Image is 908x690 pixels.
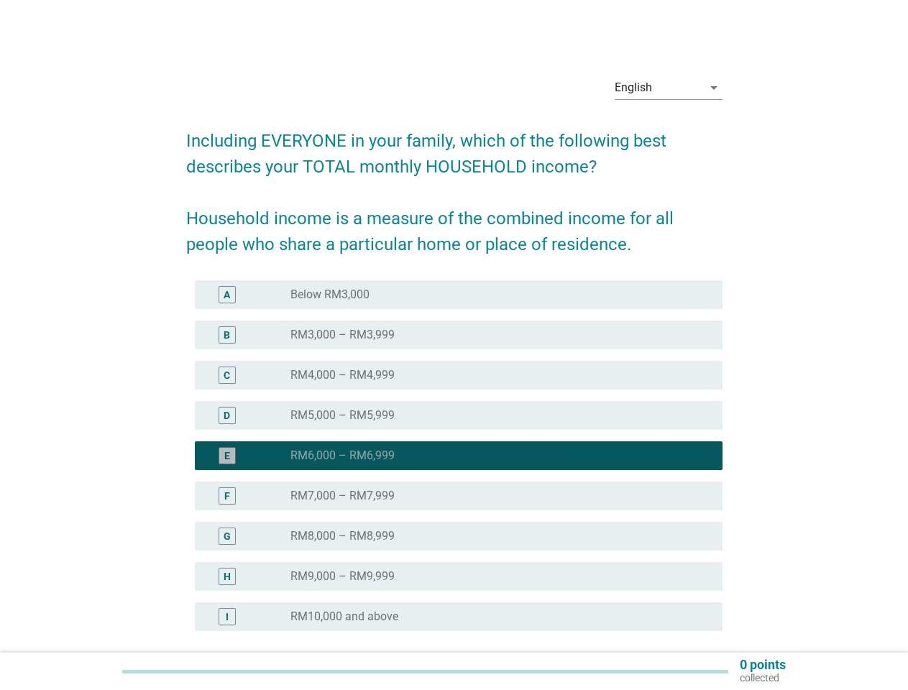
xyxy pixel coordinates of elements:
label: RM5,000 – RM5,999 [290,408,395,423]
div: I [226,609,229,625]
div: E [224,448,230,464]
label: RM3,000 – RM3,999 [290,328,395,342]
label: Below RM3,000 [290,287,370,302]
p: collected [740,671,786,684]
label: RM8,000 – RM8,999 [290,529,395,543]
label: RM4,000 – RM4,999 [290,368,395,382]
i: arrow_drop_down [705,79,723,96]
div: C [224,368,230,383]
label: RM7,000 – RM7,999 [290,489,395,503]
h2: Including EVERYONE in your family, which of the following best describes your TOTAL monthly HOUSE... [186,114,723,257]
p: 0 points [740,658,786,671]
div: G [224,529,231,544]
label: RM10,000 and above [290,609,398,624]
div: English [615,81,652,94]
div: H [224,569,231,584]
label: RM9,000 – RM9,999 [290,569,395,584]
div: B [224,328,230,343]
div: A [224,287,230,303]
div: F [224,489,230,504]
label: RM6,000 – RM6,999 [290,448,395,463]
div: D [224,408,230,423]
